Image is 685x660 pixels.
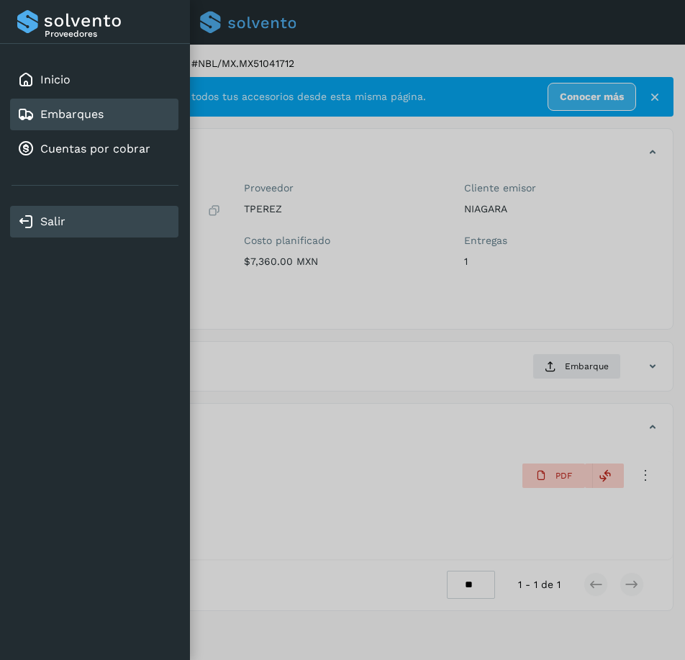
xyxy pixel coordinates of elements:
a: Embarques [40,107,104,121]
p: Proveedores [45,29,173,39]
div: Salir [10,206,178,238]
a: Salir [40,214,65,228]
div: Embarques [10,99,178,130]
div: Inicio [10,64,178,96]
a: Inicio [40,73,71,86]
a: Cuentas por cobrar [40,142,150,155]
div: Cuentas por cobrar [10,133,178,165]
